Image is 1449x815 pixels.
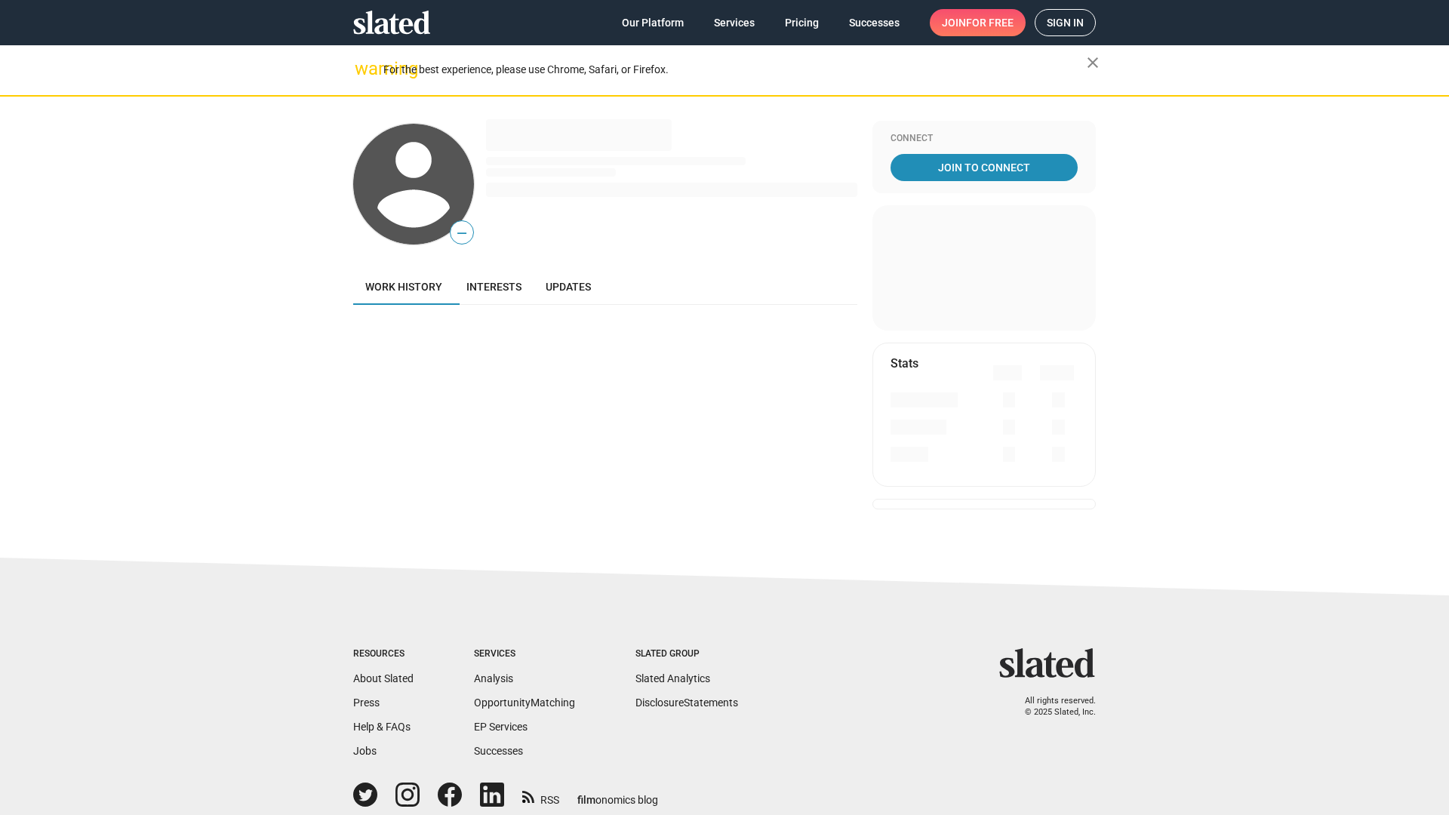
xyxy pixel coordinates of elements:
a: Pricing [773,9,831,36]
span: for free [966,9,1014,36]
a: OpportunityMatching [474,697,575,709]
a: Work history [353,269,454,305]
a: Slated Analytics [635,672,710,684]
span: Join [942,9,1014,36]
span: Interests [466,281,521,293]
div: Resources [353,648,414,660]
span: Successes [849,9,900,36]
a: Jobs [353,745,377,757]
a: Updates [534,269,603,305]
a: DisclosureStatements [635,697,738,709]
a: filmonomics blog [577,781,658,807]
a: Services [702,9,767,36]
span: film [577,794,595,806]
a: About Slated [353,672,414,684]
div: For the best experience, please use Chrome, Safari, or Firefox. [383,60,1087,80]
a: Join To Connect [891,154,1078,181]
mat-icon: warning [355,60,373,78]
a: EP Services [474,721,528,733]
div: Services [474,648,575,660]
p: All rights reserved. © 2025 Slated, Inc. [1009,696,1096,718]
span: Sign in [1047,10,1084,35]
a: Our Platform [610,9,696,36]
a: Sign in [1035,9,1096,36]
a: Help & FAQs [353,721,411,733]
a: Press [353,697,380,709]
span: — [451,223,473,243]
a: Analysis [474,672,513,684]
a: RSS [522,784,559,807]
span: Services [714,9,755,36]
a: Joinfor free [930,9,1026,36]
a: Successes [837,9,912,36]
mat-card-title: Stats [891,355,918,371]
span: Work history [365,281,442,293]
span: Updates [546,281,591,293]
div: Connect [891,133,1078,145]
span: Our Platform [622,9,684,36]
a: Successes [474,745,523,757]
span: Join To Connect [894,154,1075,181]
a: Interests [454,269,534,305]
mat-icon: close [1084,54,1102,72]
div: Slated Group [635,648,738,660]
span: Pricing [785,9,819,36]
